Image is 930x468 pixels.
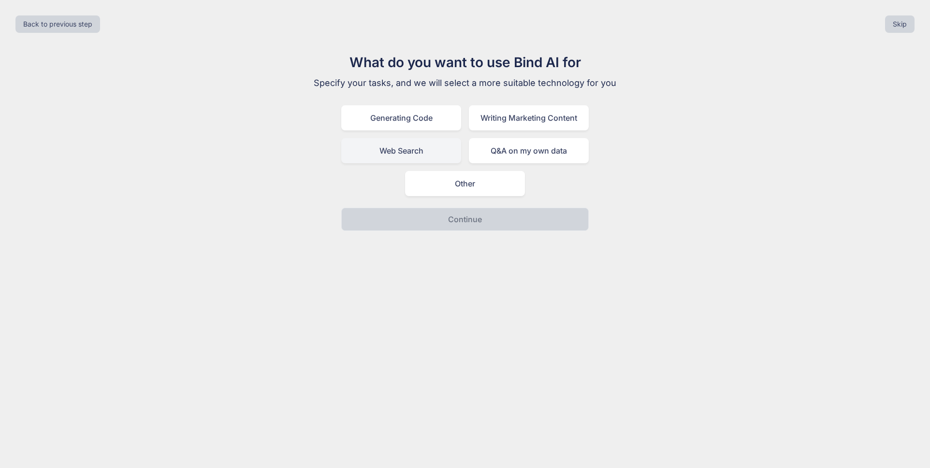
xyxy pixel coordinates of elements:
button: Continue [341,208,589,231]
p: Continue [448,213,482,225]
button: Skip [885,15,915,33]
div: Generating Code [341,105,461,130]
button: Back to previous step [15,15,100,33]
div: Q&A on my own data [469,138,589,163]
h1: What do you want to use Bind AI for [303,52,627,72]
div: Other [405,171,525,196]
p: Specify your tasks, and we will select a more suitable technology for you [303,76,627,90]
div: Writing Marketing Content [469,105,589,130]
div: Web Search [341,138,461,163]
